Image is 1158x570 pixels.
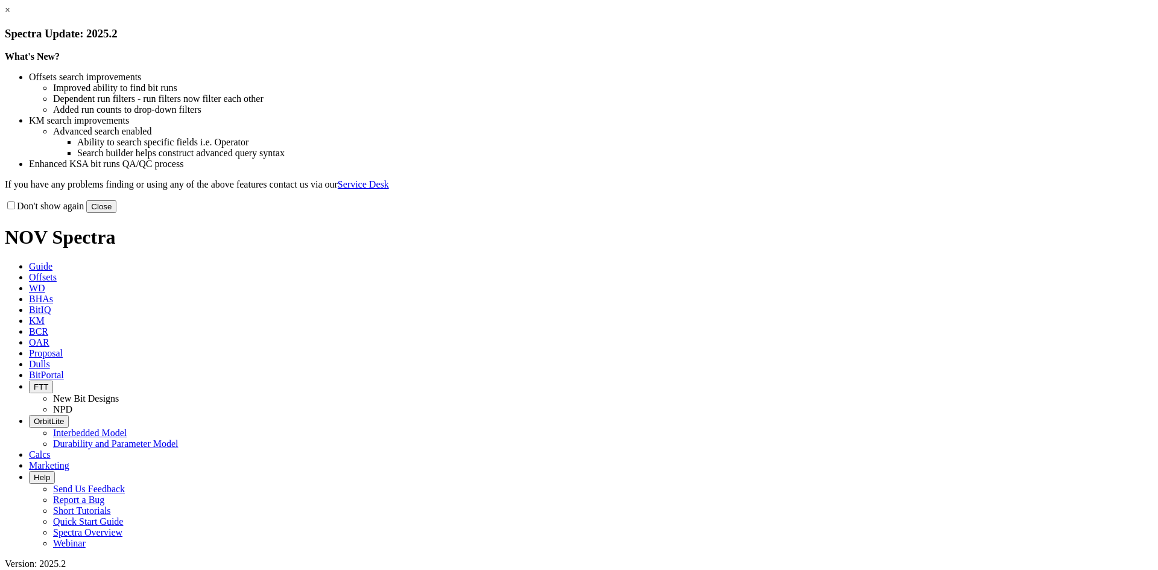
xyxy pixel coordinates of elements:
strong: What's New? [5,51,60,62]
span: Guide [29,261,52,271]
a: Short Tutorials [53,505,111,516]
a: Durability and Parameter Model [53,439,179,449]
input: Don't show again [7,201,15,209]
label: Don't show again [5,201,84,211]
p: If you have any problems finding or using any of the above features contact us via our [5,179,1153,190]
a: Quick Start Guide [53,516,123,527]
li: Search builder helps construct advanced query syntax [77,148,1153,159]
li: Improved ability to find bit runs [53,83,1153,93]
span: Help [34,473,50,482]
a: Service Desk [338,179,389,189]
li: Dependent run filters - run filters now filter each other [53,93,1153,104]
a: New Bit Designs [53,393,119,404]
li: Advanced search enabled [53,126,1153,137]
li: Offsets search improvements [29,72,1153,83]
span: Marketing [29,460,69,470]
span: OrbitLite [34,417,64,426]
span: OAR [29,337,49,347]
span: KM [29,315,45,326]
li: KM search improvements [29,115,1153,126]
span: BHAs [29,294,53,304]
span: BCR [29,326,48,337]
span: FTT [34,382,48,391]
span: BitIQ [29,305,51,315]
span: Calcs [29,449,51,460]
span: BitPortal [29,370,64,380]
span: WD [29,283,45,293]
span: Proposal [29,348,63,358]
h1: NOV Spectra [5,226,1153,249]
a: Report a Bug [53,495,104,505]
a: Webinar [53,538,86,548]
div: Version: 2025.2 [5,559,1153,569]
li: Added run counts to drop-down filters [53,104,1153,115]
a: × [5,5,10,15]
a: Interbedded Model [53,428,127,438]
a: NPD [53,404,72,414]
a: Send Us Feedback [53,484,125,494]
li: Enhanced KSA bit runs QA/QC process [29,159,1153,169]
a: Spectra Overview [53,527,122,537]
button: Close [86,200,116,213]
span: Offsets [29,272,57,282]
h3: Spectra Update: 2025.2 [5,27,1153,40]
li: Ability to search specific fields i.e. Operator [77,137,1153,148]
span: Dulls [29,359,50,369]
